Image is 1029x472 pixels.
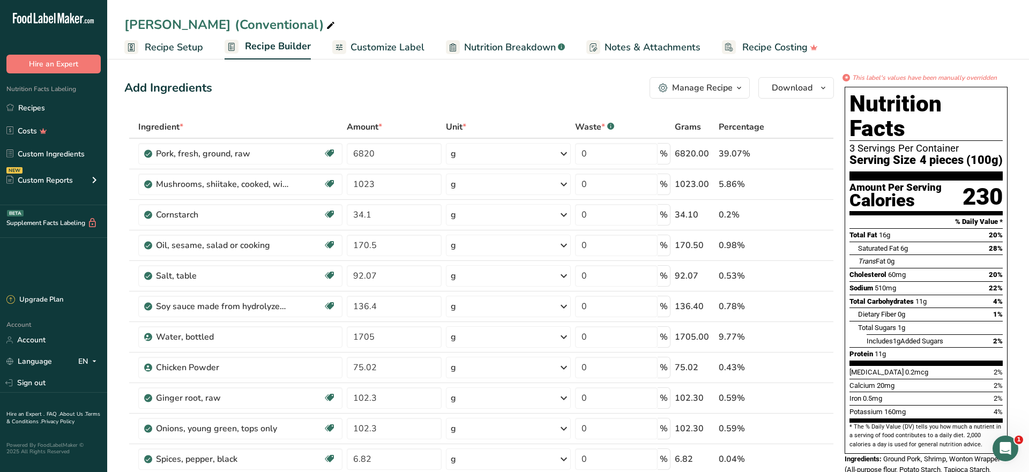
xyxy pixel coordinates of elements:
span: Potassium [849,408,883,416]
div: Onions, young green, tops only [156,422,290,435]
span: Recipe Builder [245,39,311,54]
div: g [451,361,456,374]
a: Notes & Attachments [586,35,700,59]
span: 0.2mcg [905,368,928,376]
button: Hire an Expert [6,55,101,73]
div: g [451,422,456,435]
div: g [451,178,456,191]
section: * The % Daily Value (DV) tells you how much a nutrient in a serving of food contributes to a dail... [849,423,1003,449]
span: 2% [994,368,1003,376]
span: Total Fat [849,231,877,239]
div: 0.59% [719,422,783,435]
a: Customize Label [332,35,424,59]
span: 160mg [884,408,906,416]
section: % Daily Value * [849,215,1003,228]
span: 22% [989,284,1003,292]
span: 1% [993,310,1003,318]
span: Percentage [719,121,764,133]
span: 0g [898,310,905,318]
div: 170.50 [675,239,714,252]
div: 230 [963,183,1003,211]
div: 9.77% [719,331,783,343]
div: Mushrooms, shiitake, cooked, without salt [156,178,290,191]
div: 6820.00 [675,147,714,160]
div: Water, bottled [156,331,290,343]
div: 75.02 [675,361,714,374]
div: Upgrade Plan [6,295,63,305]
div: Ginger root, raw [156,392,290,404]
span: Customize Label [351,40,424,55]
div: Calories [849,193,942,208]
div: 0.2% [719,208,783,221]
span: 0g [887,257,894,265]
div: 1023.00 [675,178,714,191]
div: 136.40 [675,300,714,313]
span: 6g [900,244,908,252]
a: About Us . [59,410,85,418]
span: 11g [915,297,927,305]
span: 0.5mg [863,394,882,402]
span: Ingredient [138,121,183,133]
span: 4% [994,408,1003,416]
div: g [451,208,456,221]
a: Recipe Setup [124,35,203,59]
div: g [451,147,456,160]
div: Soy sauce made from hydrolyzed vegetable protein [156,300,290,313]
span: [MEDICAL_DATA] [849,368,904,376]
span: Recipe Setup [145,40,203,55]
span: 2% [994,381,1003,389]
div: Oil, sesame, salad or cooking [156,239,290,252]
span: 1g [898,324,905,332]
span: Calcium [849,381,875,389]
span: Ingredients: [845,455,882,463]
div: g [451,453,456,466]
div: g [451,300,456,313]
span: Includes Added Sugars [867,337,943,345]
i: Trans [858,257,876,265]
span: Total Sugars [858,324,896,332]
span: 60mg [888,271,906,279]
span: Saturated Fat [858,244,899,252]
div: Spices, pepper, black [156,453,290,466]
span: Nutrition Breakdown [464,40,556,55]
div: Chicken Powder [156,361,290,374]
span: Sodium [849,284,873,292]
a: FAQ . [47,410,59,418]
div: 5.86% [719,178,783,191]
span: 11g [875,350,886,358]
span: Fat [858,257,885,265]
span: 16g [879,231,890,239]
span: 28% [989,244,1003,252]
a: Recipe Costing [722,35,818,59]
div: 3 Servings Per Container [849,143,1003,154]
div: 6.82 [675,453,714,466]
span: Unit [446,121,466,133]
div: 1705.00 [675,331,714,343]
a: Nutrition Breakdown [446,35,565,59]
div: 0.78% [719,300,783,313]
span: Amount [347,121,382,133]
span: Dietary Fiber [858,310,896,318]
span: Grams [675,121,701,133]
span: 20% [989,271,1003,279]
div: Amount Per Serving [849,183,942,193]
span: 2% [994,394,1003,402]
div: 0.53% [719,269,783,282]
span: Protein [849,350,873,358]
span: 4 pieces (100g) [920,154,1003,167]
span: 1 [1015,436,1023,444]
div: Custom Reports [6,175,73,186]
span: 1g [893,337,900,345]
div: Pork, fresh, ground, raw [156,147,290,160]
div: [PERSON_NAME] (Conventional) [124,15,337,34]
div: NEW [6,167,23,174]
div: Waste [575,121,614,133]
a: Language [6,352,52,371]
a: Terms & Conditions . [6,410,100,425]
div: 92.07 [675,269,714,282]
div: 39.07% [719,147,783,160]
div: Salt, table [156,269,290,282]
span: Cholesterol [849,271,886,279]
span: Notes & Attachments [605,40,700,55]
iframe: Intercom live chat [993,436,1018,461]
